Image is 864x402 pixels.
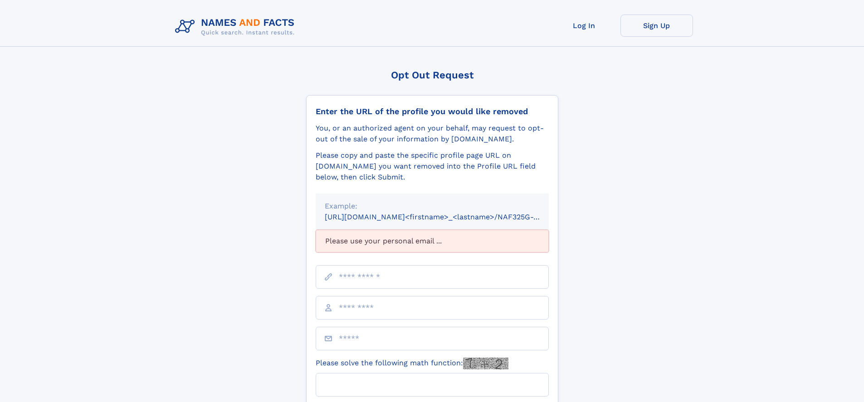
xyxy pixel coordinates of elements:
div: Enter the URL of the profile you would like removed [316,107,549,116]
div: Please use your personal email ... [316,230,549,252]
small: [URL][DOMAIN_NAME]<firstname>_<lastname>/NAF325G-xxxxxxxx [325,213,566,221]
label: Please solve the following math function: [316,358,508,369]
a: Log In [548,15,620,37]
a: Sign Up [620,15,693,37]
img: Logo Names and Facts [171,15,302,39]
div: Opt Out Request [306,69,558,81]
div: Example: [325,201,540,212]
div: Please copy and paste the specific profile page URL on [DOMAIN_NAME] you want removed into the Pr... [316,150,549,183]
div: You, or an authorized agent on your behalf, may request to opt-out of the sale of your informatio... [316,123,549,145]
